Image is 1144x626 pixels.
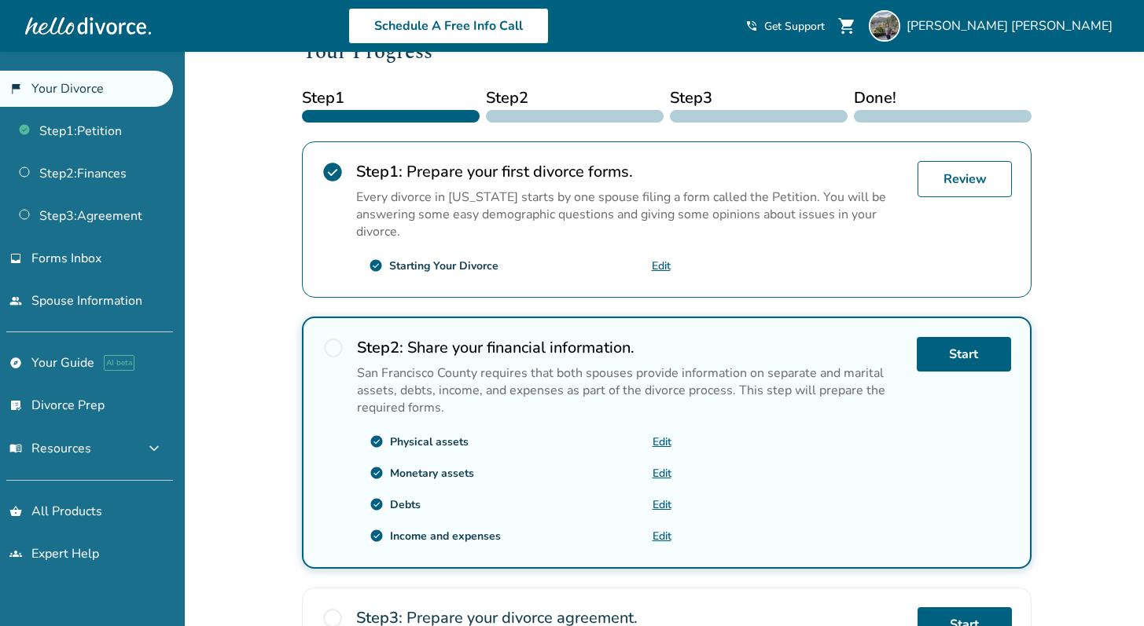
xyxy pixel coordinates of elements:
[390,434,469,449] div: Physical assets
[653,529,671,544] a: Edit
[745,20,758,32] span: phone_in_talk
[356,161,905,182] h2: Prepare your first divorce forms.
[104,355,134,371] span: AI beta
[357,337,403,358] strong: Step 2 :
[370,529,384,543] span: check_circle
[653,466,671,481] a: Edit
[854,86,1032,110] span: Done!
[9,82,22,95] span: flag_2
[348,8,549,44] a: Schedule A Free Info Call
[653,497,671,512] a: Edit
[837,16,856,35] span: shopping_cart
[31,250,101,267] span: Forms Inbox
[357,364,904,416] p: San Francisco County requires that both spouses provide information on separate and marital asset...
[917,337,1011,372] a: Start
[9,442,22,455] span: menu_book
[322,161,344,183] span: check_circle
[9,440,91,457] span: Resources
[9,547,22,560] span: groups
[369,258,383,273] span: check_circle
[486,86,664,110] span: Step 2
[370,497,384,511] span: check_circle
[764,19,825,34] span: Get Support
[322,337,344,359] span: radio_button_unchecked
[9,295,22,307] span: people
[9,357,22,369] span: explore
[652,258,671,273] a: Edit
[869,10,900,42] img: Joseph Dimick
[145,439,164,458] span: expand_more
[9,252,22,265] span: inbox
[918,161,1012,197] a: Review
[389,258,498,273] div: Starting Your Divorce
[302,86,480,110] span: Step 1
[653,434,671,449] a: Edit
[390,497,421,512] div: Debts
[370,434,384,448] span: check_circle
[670,86,848,110] span: Step 3
[907,17,1119,35] span: [PERSON_NAME] [PERSON_NAME]
[370,466,384,480] span: check_circle
[356,189,905,240] p: Every divorce in [US_STATE] starts by one spouse filing a form called the Petition. You will be a...
[356,161,403,182] strong: Step 1 :
[745,19,825,34] a: phone_in_talkGet Support
[1065,551,1144,626] iframe: Chat Widget
[9,505,22,518] span: shopping_basket
[390,466,474,481] div: Monetary assets
[357,337,904,358] h2: Share your financial information.
[9,399,22,412] span: list_alt_check
[390,529,501,544] div: Income and expenses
